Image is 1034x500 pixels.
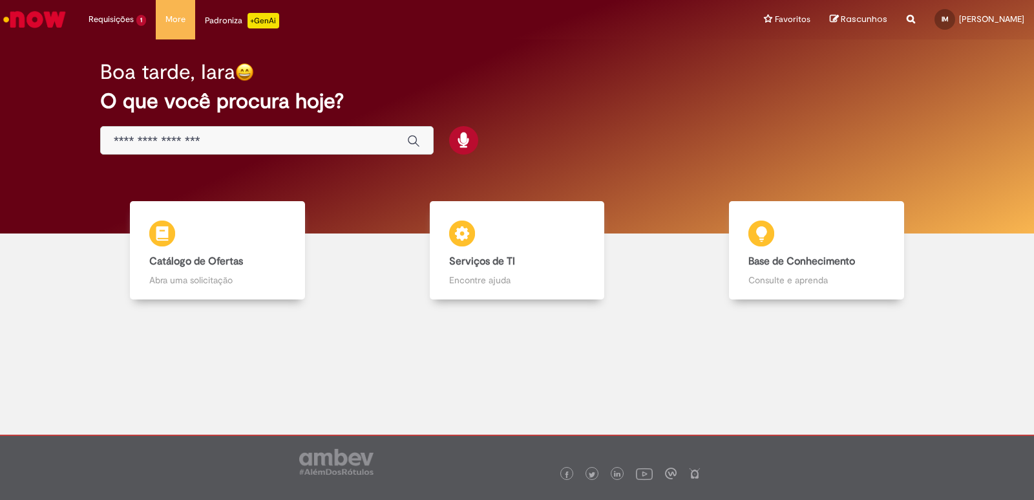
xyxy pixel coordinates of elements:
[665,468,677,479] img: logo_footer_workplace.png
[775,13,810,26] span: Favoritos
[68,201,367,300] a: Catálogo de Ofertas Abra uma solicitação
[564,472,570,478] img: logo_footer_facebook.png
[748,255,855,268] b: Base de Conhecimento
[205,13,279,28] div: Padroniza
[614,471,620,479] img: logo_footer_linkedin.png
[100,61,235,83] h2: Boa tarde, Iara
[165,13,185,26] span: More
[149,274,286,287] p: Abra uma solicitação
[235,63,254,82] img: happy-face.png
[367,201,666,300] a: Serviços de TI Encontre ajuda
[449,255,515,268] b: Serviços de TI
[959,14,1024,25] span: [PERSON_NAME]
[830,14,887,26] a: Rascunhos
[89,13,134,26] span: Requisições
[636,465,653,482] img: logo_footer_youtube.png
[942,15,949,23] span: IM
[841,13,887,25] span: Rascunhos
[748,274,885,287] p: Consulte e aprenda
[248,13,279,28] p: +GenAi
[100,90,934,113] h2: O que você procura hoje?
[299,449,374,475] img: logo_footer_ambev_rotulo_gray.png
[689,468,701,479] img: logo_footer_naosei.png
[149,255,243,268] b: Catálogo de Ofertas
[1,6,68,32] img: ServiceNow
[136,15,146,26] span: 1
[589,472,595,478] img: logo_footer_twitter.png
[449,274,586,287] p: Encontre ajuda
[667,201,966,300] a: Base de Conhecimento Consulte e aprenda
